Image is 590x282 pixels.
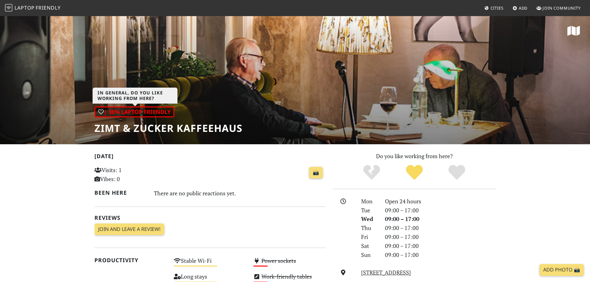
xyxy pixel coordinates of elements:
[94,122,243,134] h1: Zimt & Zucker Kaffeehaus
[309,167,323,179] a: 📸
[491,5,504,11] span: Cities
[333,152,496,161] p: Do you like working from here?
[357,206,381,215] div: Tue
[94,166,167,184] p: Visits: 1 Vibes: 0
[170,256,250,271] div: Stable Wi-Fi
[435,164,478,181] div: Definitely!
[381,197,500,206] div: Open 24 hours
[357,197,381,206] div: Mon
[393,164,436,181] div: Yes
[510,2,530,14] a: Add
[261,273,312,280] s: Work-friendly tables
[381,215,500,223] div: 09:00 – 17:00
[357,250,381,259] div: Sun
[94,153,326,162] h2: [DATE]
[534,2,583,14] a: Join Community
[5,3,61,14] a: LaptopFriendly LaptopFriendly
[94,189,147,196] h2: Been here
[381,206,500,215] div: 09:00 – 17:00
[357,232,381,241] div: Fri
[357,215,381,223] div: Wed
[93,88,177,104] h3: In general, do you like working from here?
[519,5,528,11] span: Add
[350,164,393,181] div: No
[15,4,35,11] span: Laptop
[357,241,381,250] div: Sat
[381,241,500,250] div: 09:00 – 17:00
[94,223,164,235] a: Join and leave a review!
[261,257,296,264] s: Power sockets
[381,250,500,259] div: 09:00 – 17:00
[381,232,500,241] div: 09:00 – 17:00
[94,257,167,263] h2: Productivity
[543,5,581,11] span: Join Community
[154,188,326,198] div: There are no public reactions yet.
[540,264,584,276] a: Add Photo 📸
[361,269,411,276] a: [STREET_ADDRESS]
[5,4,12,11] img: LaptopFriendly
[36,4,60,11] span: Friendly
[381,223,500,232] div: 09:00 – 17:00
[94,215,326,221] h2: Reviews
[94,106,174,117] div: | 36% Laptop Friendly
[357,223,381,232] div: Thu
[482,2,506,14] a: Cities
